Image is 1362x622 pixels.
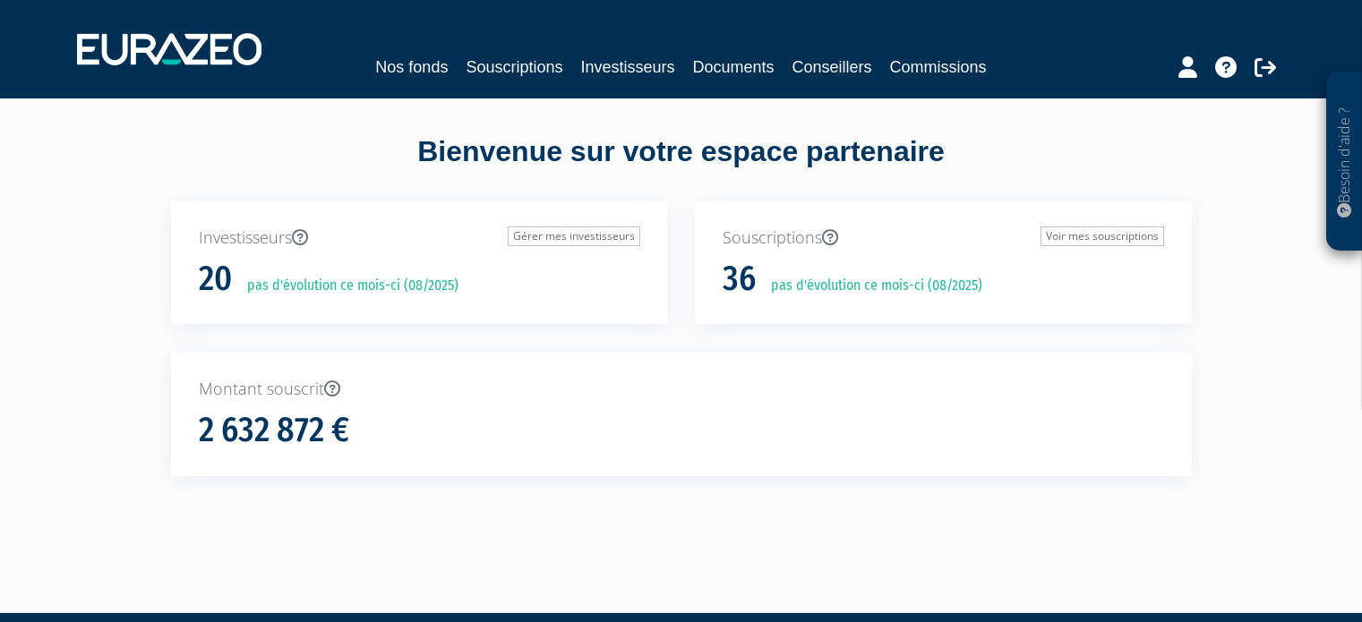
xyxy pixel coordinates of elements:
[508,226,640,246] a: Gérer mes investisseurs
[580,55,674,80] a: Investisseurs
[199,260,232,298] h1: 20
[1041,226,1164,246] a: Voir mes souscriptions
[890,55,987,80] a: Commissions
[199,378,1164,401] p: Montant souscrit
[693,55,775,80] a: Documents
[758,276,982,296] p: pas d'évolution ce mois-ci (08/2025)
[1334,81,1355,243] p: Besoin d'aide ?
[158,132,1205,201] div: Bienvenue sur votre espace partenaire
[77,33,261,65] img: 1732889491-logotype_eurazeo_blanc_rvb.png
[466,55,562,80] a: Souscriptions
[792,55,872,80] a: Conseillers
[235,276,458,296] p: pas d'évolution ce mois-ci (08/2025)
[199,226,640,250] p: Investisseurs
[723,226,1164,250] p: Souscriptions
[199,412,349,449] h1: 2 632 872 €
[375,55,448,80] a: Nos fonds
[723,260,756,298] h1: 36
